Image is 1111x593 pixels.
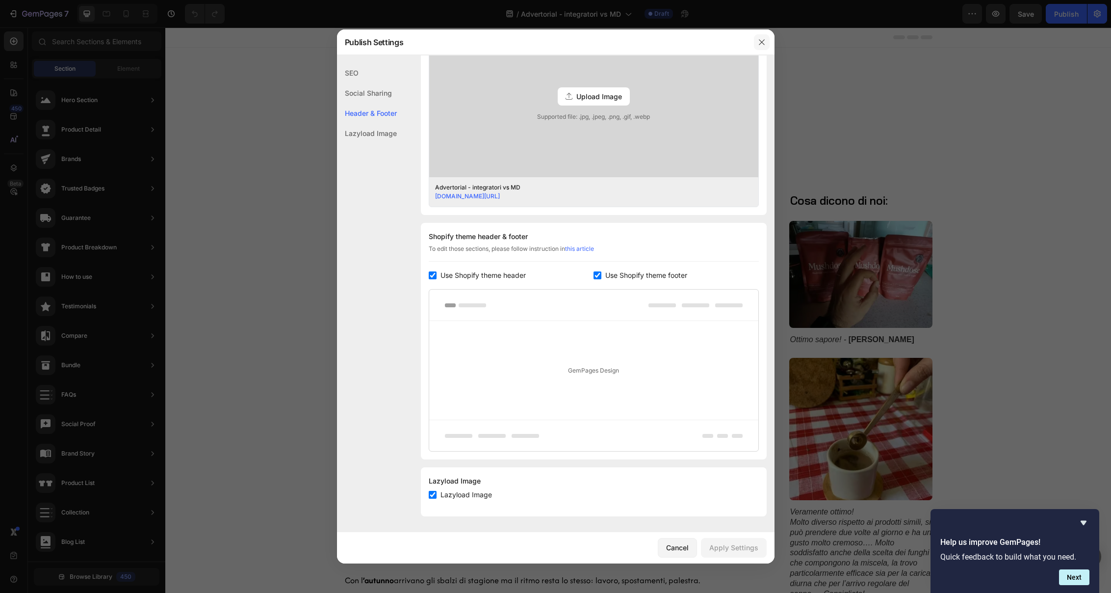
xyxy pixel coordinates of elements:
div: Help us improve GemPages! [940,517,1089,585]
a: [DOMAIN_NAME][URL] [435,192,500,200]
a: this article [565,245,594,252]
div: Cancel [666,542,689,553]
p: Con l arrivano gli sbalzi di stagione ma il ritmo resta lo stesso: lavoro, spostamenti, palestra. [180,547,593,559]
strong: fila di flaconi [400,512,445,524]
span: Upload Image [576,91,622,102]
p: Non ricordi mai quale va presa a stomaco pieno, quale a digiuno. Li prendi, un caffè e via. [180,524,593,536]
button: Apply Settings [701,538,767,558]
span: Lazyload Image [440,489,492,501]
span: Use Shopify theme header [440,270,526,281]
div: Lazyload Image [429,475,759,487]
span: Supported file: .jpg, .jpeg, .png, .gif, .webp [429,112,758,121]
h2: Help us improve GemPages! [940,537,1089,548]
div: Social Sharing [337,83,397,103]
button: Cancel [658,538,697,558]
div: GemPages Design [429,321,758,420]
button: Hide survey [1078,517,1089,529]
div: Shopify theme header & footer [429,231,759,243]
img: gempages_509916340421657773-835b3fdb-5beb-403c-bf84-13267d7a259d.png [624,193,768,300]
span: Use Shopify theme footer [605,270,687,281]
div: Advertorial - integratori vs MD [435,183,737,192]
button: Next question [1059,569,1089,585]
i: Veramente ottimo! [625,480,689,488]
i: Ottimo sapore! - [625,308,681,316]
div: Lazyload Image [337,123,397,143]
div: Apply Settings [709,542,758,553]
h2: Il ciclo infinito di pillole: troppi flaconi, poca costanza [179,483,594,506]
i: Molto diverso rispetto ai prodotti simili, si può prendere due volte al giorno e ha un gusto molt... [625,490,766,570]
img: gempages_509916340421657773-d45a55b0-37e4-43ab-afd3-8729861f09ed.jpg [179,165,594,442]
div: SEO [337,63,397,83]
div: To edit those sections, please follow instruction in [429,244,759,262]
div: Publish Settings [337,29,749,55]
h1: La scoperta che sta rivoluzionando le abitudini di migliaia di [DEMOGRAPHIC_DATA]: [179,59,591,153]
p: [GEOGRAPHIC_DATA], 26 settembre, 2025 [180,451,451,461]
div: Drop element here [505,453,557,460]
img: gempages_509916340421657773-b0e1a7fb-a775-4505-aec0-567436cc32a5.png [624,330,768,473]
strong: [PERSON_NAME] [683,308,749,316]
p: Quick feedback to build what you need. [940,552,1089,562]
span: - [625,490,766,580]
h3: Cosa dicono di noi: [624,165,768,182]
p: È lunedì mattina. Ti svegli, apri l’armadietto e hai davanti una : multivitaminico, integratori, ... [180,513,593,524]
strong: ’autunno [198,547,229,559]
strong: Pubblicato: [180,452,222,460]
div: Header & Footer [337,103,397,123]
